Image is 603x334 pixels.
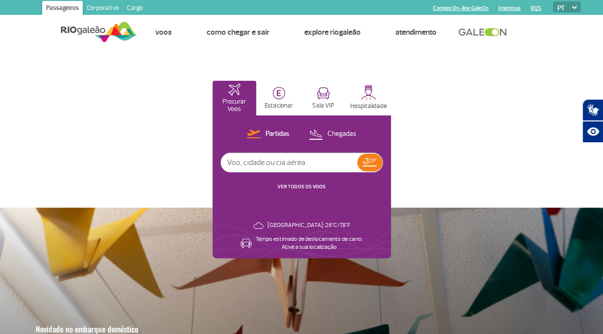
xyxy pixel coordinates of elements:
a: Passageiros [42,1,83,17]
img: airplaneHomeActive.svg [228,84,240,96]
button: Abrir tradutor de língua de sinais. [582,99,603,121]
button: Partidas [244,128,292,141]
button: Hospitalidade [346,81,391,115]
button: Chegadas [306,128,359,141]
img: vipRoom.svg [317,87,330,100]
p: Procurar Voos [218,98,251,113]
button: Sala VIP [302,81,345,115]
button: VER TODOS OS VOOS [274,183,329,191]
a: Cargo [123,1,147,17]
p: Tempo estimado de deslocamento de carro: Ative a sua localização [256,235,363,251]
button: Procurar Voos [213,81,256,115]
a: Atendimento [395,27,436,37]
p: [GEOGRAPHIC_DATA]: 26°C/78°F [268,222,350,229]
a: Imprensa [498,5,521,11]
button: Estacionar [257,81,301,115]
a: Compra On-line GaleOn [433,5,489,11]
a: Como chegar e sair [206,27,269,37]
button: Abrir recursos assistivos. [582,121,603,143]
p: Estacionar [265,102,293,110]
a: Voos [155,27,171,37]
a: Corporativo [83,1,123,17]
p: Hospitalidade [350,103,387,110]
p: Chegadas [328,129,356,139]
p: Sala VIP [312,102,334,110]
a: Explore RIOgaleão [304,27,360,37]
p: Partidas [266,129,289,139]
input: Voo, cidade ou cia aérea [221,153,357,172]
a: VER TODOS OS VOOS [277,183,326,190]
img: hospitality.svg [361,85,376,100]
a: RQS [531,5,542,11]
img: carParkingHome.svg [273,87,285,100]
div: Plugin de acessibilidade da Hand Talk. [582,99,603,143]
